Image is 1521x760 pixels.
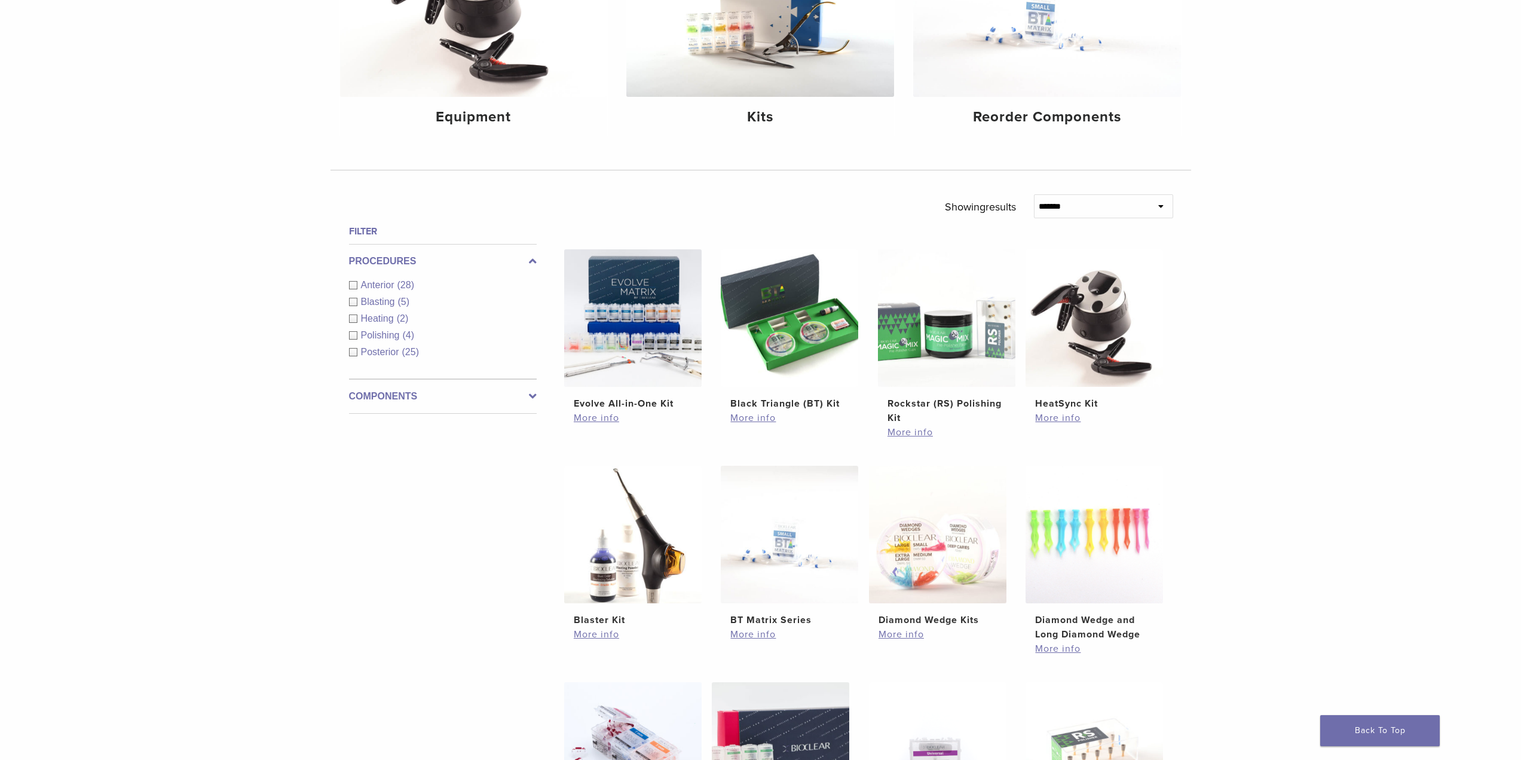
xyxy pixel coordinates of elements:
[720,249,859,411] a: Black Triangle (BT) KitBlack Triangle (BT) Kit
[721,249,858,387] img: Black Triangle (BT) Kit
[878,249,1015,387] img: Rockstar (RS) Polishing Kit
[879,627,997,642] a: More info
[1035,411,1153,425] a: More info
[720,466,859,627] a: BT Matrix SeriesBT Matrix Series
[361,330,403,340] span: Polishing
[730,396,849,411] h2: Black Triangle (BT) Kit
[887,396,1006,425] h2: Rockstar (RS) Polishing Kit
[945,194,1016,219] p: Showing results
[361,313,397,323] span: Heating
[361,297,398,307] span: Blasting
[1026,249,1163,387] img: HeatSync Kit
[574,411,692,425] a: More info
[564,249,702,387] img: Evolve All-in-One Kit
[1025,249,1164,411] a: HeatSync KitHeatSync Kit
[877,249,1017,425] a: Rockstar (RS) Polishing KitRockstar (RS) Polishing Kit
[1320,715,1440,746] a: Back To Top
[349,254,537,268] label: Procedures
[1025,466,1164,642] a: Diamond Wedge and Long Diamond WedgeDiamond Wedge and Long Diamond Wedge
[730,411,849,425] a: More info
[397,280,414,290] span: (28)
[564,466,703,627] a: Blaster KitBlaster Kit
[574,627,692,642] a: More info
[879,613,997,627] h2: Diamond Wedge Kits
[721,466,858,603] img: BT Matrix Series
[1026,466,1163,603] img: Diamond Wedge and Long Diamond Wedge
[730,613,849,627] h2: BT Matrix Series
[361,347,402,357] span: Posterior
[402,330,414,340] span: (4)
[1035,642,1153,656] a: More info
[923,106,1171,128] h4: Reorder Components
[564,466,702,603] img: Blaster Kit
[887,425,1006,439] a: More info
[574,613,692,627] h2: Blaster Kit
[349,389,537,404] label: Components
[1035,613,1153,642] h2: Diamond Wedge and Long Diamond Wedge
[402,347,419,357] span: (25)
[349,224,537,239] h4: Filter
[574,396,692,411] h2: Evolve All-in-One Kit
[1035,396,1153,411] h2: HeatSync Kit
[636,106,885,128] h4: Kits
[397,313,409,323] span: (2)
[730,627,849,642] a: More info
[397,297,409,307] span: (5)
[868,466,1008,627] a: Diamond Wedge KitsDiamond Wedge Kits
[564,249,703,411] a: Evolve All-in-One KitEvolve All-in-One Kit
[350,106,598,128] h4: Equipment
[869,466,1006,603] img: Diamond Wedge Kits
[361,280,397,290] span: Anterior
